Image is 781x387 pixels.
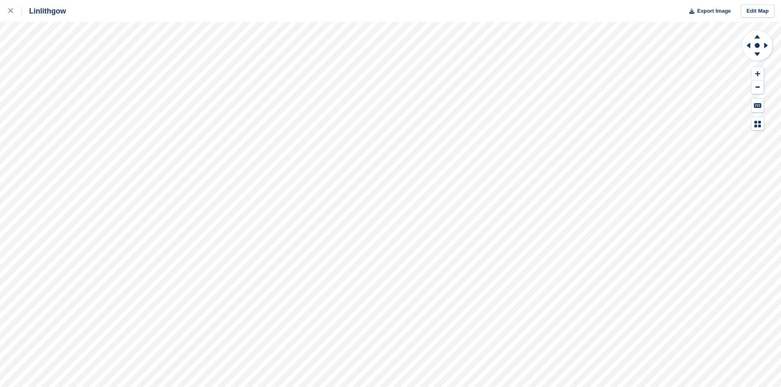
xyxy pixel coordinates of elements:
div: Linlithgow [22,6,66,16]
button: Zoom Out [751,81,764,94]
button: Map Legend [751,117,764,131]
button: Keyboard Shortcuts [751,99,764,112]
a: Edit Map [741,5,774,18]
span: Export Image [697,7,731,15]
button: Export Image [684,5,731,18]
button: Zoom In [751,67,764,81]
